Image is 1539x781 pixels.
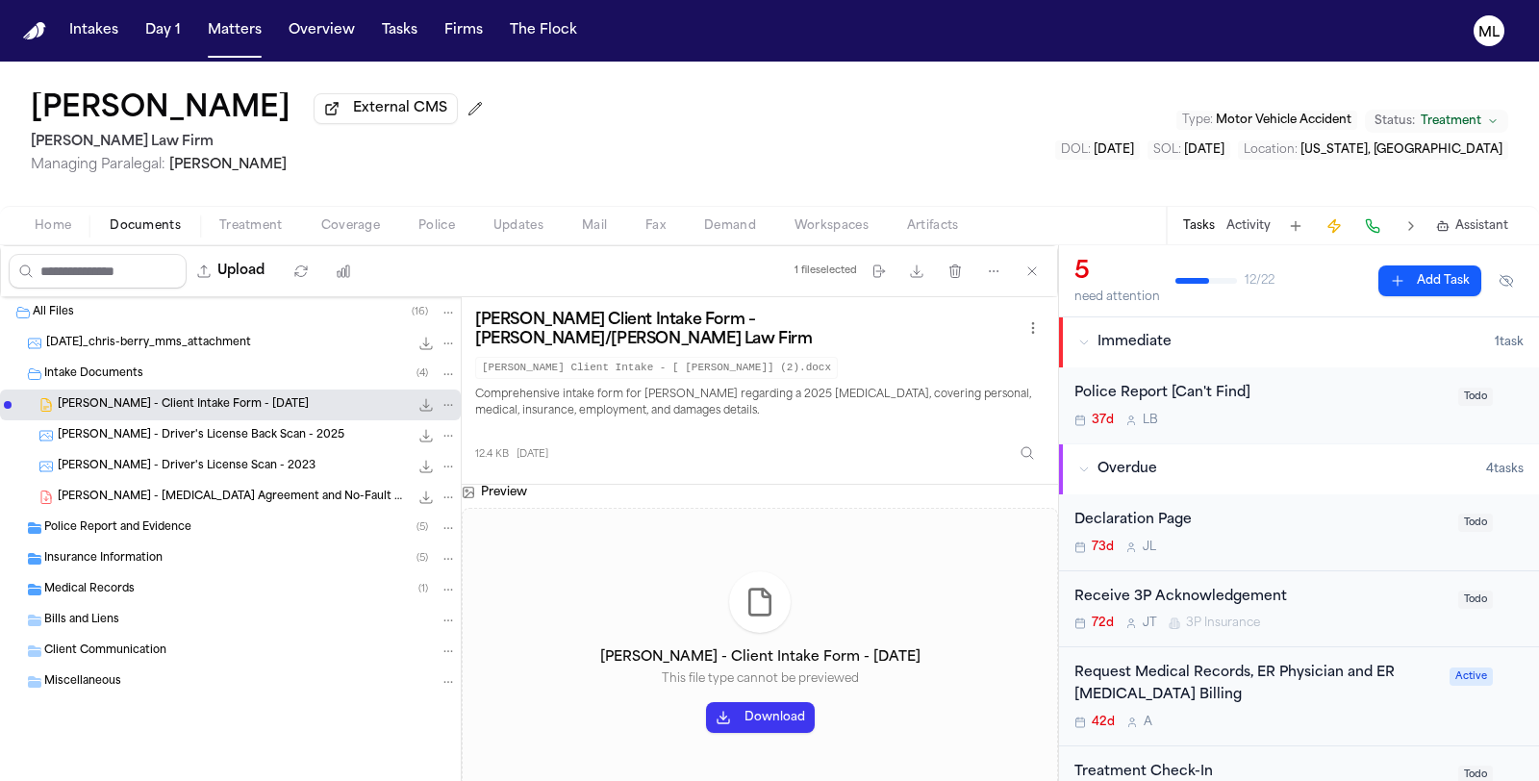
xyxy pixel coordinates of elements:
span: [DATE] [1094,144,1134,156]
span: 37d [1092,413,1114,428]
h3: Preview [481,485,527,500]
button: Tasks [374,13,425,48]
span: [DATE] [517,447,548,462]
button: Activity [1226,218,1271,234]
span: Treatment [219,218,283,234]
span: Updates [493,218,543,234]
span: Insurance Information [44,551,163,567]
span: Immediate [1097,333,1172,352]
span: 73d [1092,540,1114,555]
p: This file type cannot be previewed [662,671,859,687]
button: Edit Location: New York, NY [1238,140,1508,160]
div: 5 [1074,257,1160,288]
div: 1 file selected [795,265,857,277]
span: ( 5 ) [416,553,428,564]
span: 4 task s [1486,462,1524,477]
span: Artifacts [907,218,959,234]
button: Download C. Berry - Client Intake Form - 7.11.25 [416,395,436,415]
h1: [PERSON_NAME] [31,92,290,127]
button: Day 1 [138,13,189,48]
span: Status: [1375,113,1415,129]
span: Bills and Liens [44,613,119,629]
button: Tasks [1183,218,1215,234]
button: Matters [200,13,269,48]
div: Open task: Receive 3P Acknowledgement [1059,571,1539,648]
span: External CMS [353,99,447,118]
span: Workspaces [795,218,869,234]
span: Client Communication [44,643,166,660]
span: Location : [1244,144,1298,156]
h2: [PERSON_NAME] Law Firm [31,131,491,154]
button: Edit Type: Motor Vehicle Accident [1176,111,1357,130]
button: Make a Call [1359,213,1386,239]
span: Assistant [1455,218,1508,234]
span: [DATE] [1184,144,1224,156]
span: Police Report and Evidence [44,520,191,537]
span: L B [1143,413,1158,428]
button: Inspect [1010,436,1045,470]
button: Change status from Treatment [1365,110,1508,133]
button: External CMS [314,93,458,124]
button: Add Task [1378,265,1481,296]
span: Coverage [321,218,380,234]
span: Overdue [1097,460,1157,479]
img: Finch Logo [23,22,46,40]
span: A [1144,715,1152,730]
div: Receive 3P Acknowledgement [1074,587,1447,609]
div: need attention [1074,290,1160,305]
span: Police [418,218,455,234]
h3: [PERSON_NAME] Client Intake Form – [PERSON_NAME]/[PERSON_NAME] Law Firm [475,311,1022,349]
button: Hide completed tasks (⌘⇧H) [1489,265,1524,296]
span: 3P Insurance [1186,616,1260,631]
span: Fax [645,218,666,234]
div: Open task: Police Report [Can't Find] [1059,367,1539,443]
span: [DATE]_chris-berry_mms_attachment [46,336,251,352]
button: Firms [437,13,491,48]
a: Home [23,22,46,40]
span: All Files [33,305,74,321]
span: Home [35,218,71,234]
button: Overview [281,13,363,48]
span: Active [1450,668,1493,686]
button: The Flock [502,13,585,48]
button: Overdue4tasks [1059,444,1539,494]
span: [US_STATE], [GEOGRAPHIC_DATA] [1300,144,1502,156]
span: [PERSON_NAME] - Driver's License Scan - 2023 [58,459,315,475]
span: J L [1143,540,1156,555]
h4: [PERSON_NAME] - Client Intake Form - [DATE] [600,648,921,668]
span: Demand [704,218,756,234]
span: Treatment [1421,113,1481,129]
span: DOL : [1061,144,1091,156]
button: Download C. Berry - Driver's License Scan - 2023 [416,457,436,476]
span: Todo [1458,591,1493,609]
div: Open task: Request Medical Records, ER Physician and ER Radiology Billing [1059,647,1539,746]
button: Download C. Berry - Retainer Agreement and No-Fault Application Packet - 7.11.25 [416,488,436,507]
span: 12.4 KB [475,447,509,462]
span: ( 16 ) [412,307,428,317]
button: Edit SOL: 2027-07-11 [1148,140,1230,160]
button: Edit matter name [31,92,290,127]
span: Mail [582,218,607,234]
span: [PERSON_NAME] [169,158,287,172]
button: Immediate1task [1059,317,1539,367]
span: Intake Documents [44,366,143,383]
p: Comprehensive intake form for [PERSON_NAME] regarding a 2025 [MEDICAL_DATA], covering personal, m... [475,387,1045,421]
span: Todo [1458,514,1493,532]
span: Type : [1182,114,1213,126]
span: [PERSON_NAME] - Driver's License Back Scan - 2025 [58,428,344,444]
button: Edit DOL: 2025-07-11 [1055,140,1140,160]
span: 12 / 22 [1245,273,1274,289]
span: 42d [1092,715,1115,730]
span: Managing Paralegal: [31,158,165,172]
span: 1 task [1495,335,1524,350]
span: Todo [1458,388,1493,406]
button: Intakes [62,13,126,48]
span: ( 5 ) [416,522,428,533]
span: J T [1143,616,1157,631]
